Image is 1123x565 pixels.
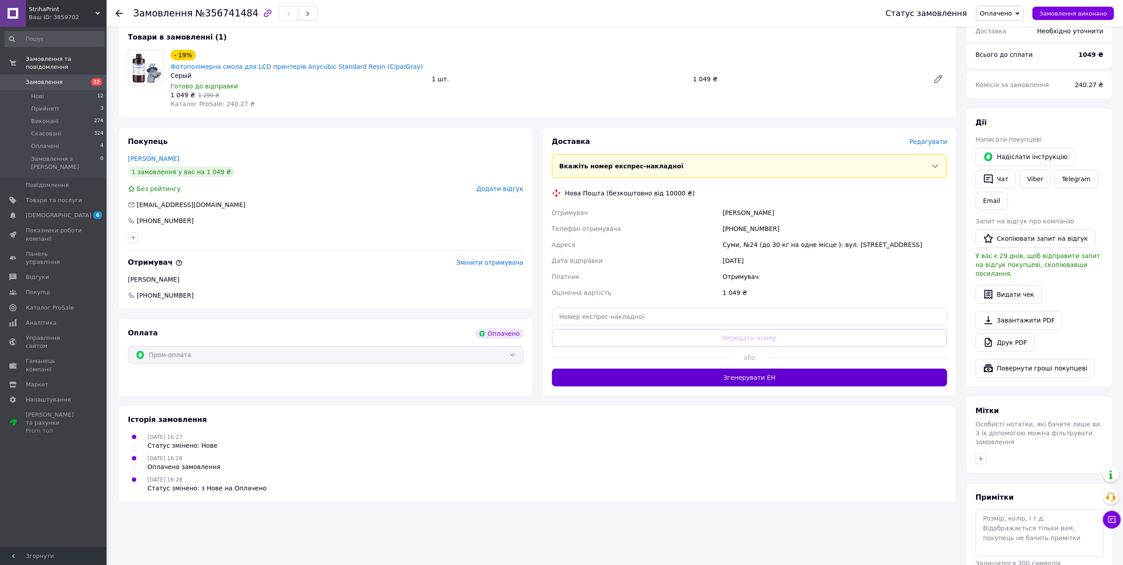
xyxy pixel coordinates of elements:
span: Дії [976,118,987,127]
div: Отримувач [721,269,949,285]
div: [PERSON_NAME] [128,275,524,284]
span: Аналітика [26,319,56,327]
span: Без рейтингу [137,185,181,192]
div: [PHONE_NUMBER] [136,216,194,225]
span: Скасовані [31,130,61,138]
span: Покупці [26,288,50,296]
span: 240.27 ₴ [1075,81,1103,88]
span: Всього до сплати [976,51,1033,58]
button: Повернути гроші покупцеві [976,359,1095,378]
span: [EMAIL_ADDRESS][DOMAIN_NAME] [137,201,246,208]
span: Особисті нотатки, які бачите лише ви. З їх допомогою можна фільтрувати замовлення [976,421,1102,446]
div: Prom топ [26,427,82,435]
a: Друк PDF [976,333,1035,352]
span: 274 [94,117,103,125]
span: Готово до відправки [171,83,238,90]
span: Замовлення з [PERSON_NAME] [31,155,100,171]
span: Прийняті [31,105,59,113]
span: Платник [552,273,580,280]
span: Телефон отримувача [552,225,621,232]
a: Редагувати [929,70,947,88]
span: Додати відгук [476,185,523,192]
span: Примітки [976,493,1014,501]
div: [PERSON_NAME] [721,205,949,221]
div: Ваш ID: 3859702 [29,13,107,21]
div: - 19% [171,50,196,60]
img: Фотополімерна смола для LCD принтерів Anycubic Standard Resin (Сіра/Gray) [128,50,163,85]
div: Статус змінено: з Нове на Оплачено [147,484,266,493]
span: 0 [100,155,103,171]
span: Доставка [976,28,1006,35]
span: Адреса [552,241,575,248]
span: [DEMOGRAPHIC_DATA] [26,211,91,219]
span: [PHONE_NUMBER] [136,291,194,300]
span: Панель управління [26,250,82,266]
a: [PERSON_NAME] [128,155,179,162]
div: Серый [171,71,425,80]
span: №356741484 [195,8,258,19]
span: Покупець [128,137,168,146]
span: Повідомлення [26,181,69,189]
span: Управління сайтом [26,334,82,350]
span: Товари та послуги [26,196,82,204]
a: Viber [1020,170,1051,188]
span: Замовлення [26,78,63,86]
a: Завантажити PDF [976,311,1063,330]
div: [DATE] [721,253,949,269]
button: Згенерувати ЕН [552,369,948,386]
div: 1 049 ₴ [721,285,949,301]
span: Товари в замовленні (1) [128,33,227,41]
span: Отримувач [552,209,588,216]
span: 324 [94,130,103,138]
div: Нова Пошта (безкоштовно від 10000 ₴) [563,189,697,198]
div: Суми, №24 (до 30 кг на одне місце ): вул. [STREET_ADDRESS] [721,237,949,253]
span: або [730,353,769,362]
button: Скопіювати запит на відгук [976,229,1095,248]
span: Комісія за замовлення [976,81,1049,88]
input: Пошук [4,31,104,47]
span: Доставка [552,137,591,146]
button: Видати чек [976,285,1042,304]
span: Каталог ProSale: 240.27 ₴ [171,100,255,107]
div: Оплачено [475,328,523,339]
div: Статус змінено: Нове [147,441,218,450]
span: [DATE] 16:27 [147,434,183,440]
span: Виконані [31,117,59,125]
span: Показники роботи компанії [26,227,82,243]
span: StrihaPrint [29,5,95,13]
button: Email [976,192,1008,210]
button: Чат з покупцем [1103,511,1121,529]
span: 6 [93,211,102,219]
a: Фотополімерна смола для LCD принтерів Anycubic Standard Resin (Сіра/Gray) [171,63,423,70]
span: 12 [91,78,102,86]
span: Гаманець компанії [26,357,82,373]
span: Дата відправки [552,257,603,264]
span: [PERSON_NAME] та рахунки [26,411,82,435]
button: Замовлення виконано [1032,7,1114,20]
span: 4 [100,142,103,150]
span: [DATE] 16:28 [147,477,183,483]
div: 1 шт. [428,73,689,85]
b: 1049 ₴ [1079,51,1103,58]
span: Вкажіть номер експрес-накладної [560,163,684,170]
div: Статус замовлення [885,9,967,18]
span: 1 299 ₴ [198,92,219,99]
span: [DATE] 16:28 [147,455,183,462]
span: Замовлення та повідомлення [26,55,107,71]
span: Оплата [128,329,158,337]
span: Редагувати [909,138,947,145]
span: Отримувач [128,258,183,267]
div: 1 049 ₴ [690,73,926,85]
span: Змінити отримувача [456,259,524,266]
div: Оплачено замовлення [147,462,220,471]
span: Оплачено [980,10,1012,17]
div: 1 замовлення у вас на 1 049 ₴ [128,167,235,177]
input: Номер експрес-накладної [552,308,948,326]
span: Запит на відгук про компанію [976,218,1074,225]
span: Оціночна вартість [552,289,611,296]
a: Telegram [1055,170,1098,188]
button: Чат [976,170,1016,188]
span: Відгуки [26,273,49,281]
span: Замовлення [133,8,193,19]
span: У вас є 29 днів, щоб відправити запит на відгук покупцеві, скопіювавши посилання. [976,252,1100,277]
